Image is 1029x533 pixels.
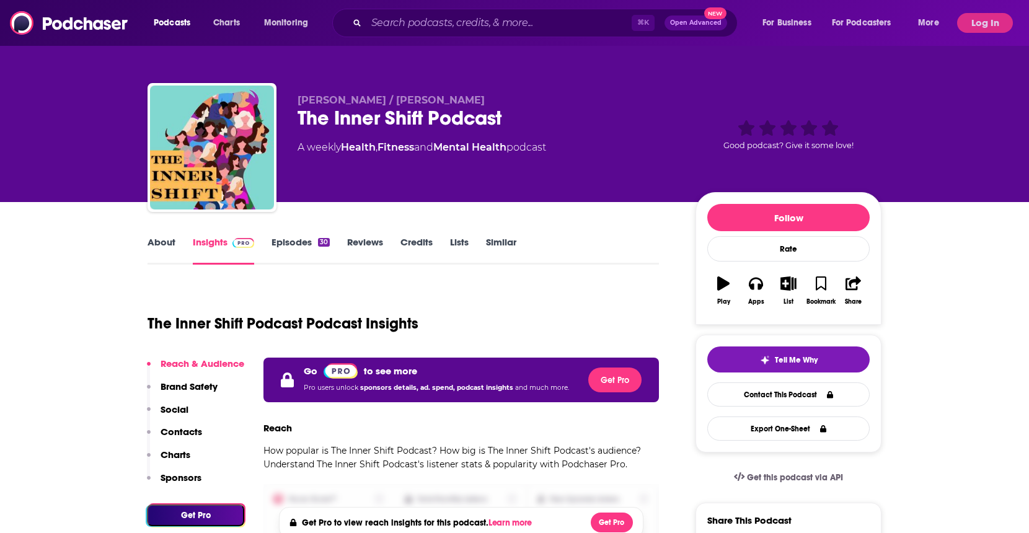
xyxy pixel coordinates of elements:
a: Health [341,141,376,153]
button: Get Pro [147,504,244,526]
button: open menu [909,13,955,33]
div: Play [717,298,730,306]
button: Get Pro [591,513,633,532]
p: Sponsors [161,472,201,483]
a: Reviews [347,236,383,265]
button: Reach & Audience [147,358,244,381]
p: Go [304,365,317,377]
button: Bookmark [805,268,837,313]
span: Charts [213,14,240,32]
button: open menu [754,13,827,33]
span: Good podcast? Give it some love! [723,141,854,150]
div: A weekly podcast [298,140,546,155]
span: Open Advanced [670,20,722,26]
a: Fitness [378,141,414,153]
button: Charts [147,449,190,472]
span: , [376,141,378,153]
input: Search podcasts, credits, & more... [366,13,632,33]
p: Social [161,403,188,415]
a: About [148,236,175,265]
button: Log In [957,13,1013,33]
h1: The Inner Shift Podcast Podcast Insights [148,314,418,333]
div: Good podcast? Give it some love! [696,94,881,171]
button: open menu [145,13,206,33]
a: Pro website [324,363,358,379]
div: Bookmark [806,298,836,306]
span: New [704,7,726,19]
a: Charts [205,13,247,33]
p: Charts [161,449,190,460]
button: Apps [740,268,772,313]
div: 30 [318,238,330,247]
span: ⌘ K [632,15,655,31]
p: Contacts [161,426,202,438]
img: Podchaser - Follow, Share and Rate Podcasts [10,11,129,35]
button: open menu [824,13,909,33]
button: Export One-Sheet [707,416,870,441]
img: The Inner Shift Podcast [150,86,274,209]
h4: Get Pro to view reach insights for this podcast. [302,518,536,528]
div: Search podcasts, credits, & more... [344,9,749,37]
span: Get this podcast via API [747,472,843,483]
img: Podchaser Pro [232,238,254,248]
a: Lists [450,236,469,265]
button: Brand Safety [147,381,218,403]
h3: Reach [263,422,292,434]
span: sponsors details, ad. spend, podcast insights [360,384,515,392]
p: Pro users unlock and much more. [304,379,569,397]
a: Credits [400,236,433,265]
button: tell me why sparkleTell Me Why [707,346,870,372]
a: Episodes30 [272,236,330,265]
span: For Podcasters [832,14,891,32]
h3: Share This Podcast [707,514,792,526]
a: Get this podcast via API [724,462,853,493]
a: Contact This Podcast [707,382,870,407]
p: Brand Safety [161,381,218,392]
span: Podcasts [154,14,190,32]
button: Get Pro [588,368,642,392]
span: Monitoring [264,14,308,32]
div: Share [845,298,862,306]
button: Share [837,268,870,313]
span: and [414,141,433,153]
p: Reach & Audience [161,358,244,369]
button: Social [147,403,188,426]
span: More [918,14,939,32]
button: open menu [255,13,324,33]
button: Follow [707,204,870,231]
a: InsightsPodchaser Pro [193,236,254,265]
button: Open AdvancedNew [665,15,727,30]
span: For Business [762,14,811,32]
span: [PERSON_NAME] / [PERSON_NAME] [298,94,485,106]
button: Play [707,268,740,313]
span: Tell Me Why [775,355,818,365]
img: Podchaser Pro [324,363,358,379]
button: Contacts [147,426,202,449]
a: Mental Health [433,141,506,153]
p: How popular is The Inner Shift Podcast? How big is The Inner Shift Podcast's audience? Understand... [263,444,659,471]
div: Rate [707,236,870,262]
button: List [772,268,805,313]
a: Similar [486,236,516,265]
button: Learn more [488,518,536,528]
div: List [784,298,793,306]
button: Sponsors [147,472,201,495]
div: Apps [748,298,764,306]
img: tell me why sparkle [760,355,770,365]
p: to see more [364,365,417,377]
